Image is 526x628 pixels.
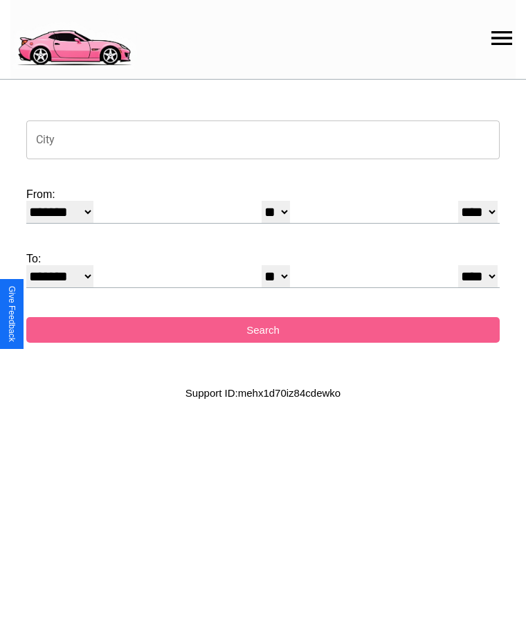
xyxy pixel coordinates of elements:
button: Search [26,317,500,343]
p: Support ID: mehx1d70iz84cdewko [185,384,341,402]
div: Give Feedback [7,286,17,342]
label: From: [26,188,500,201]
img: logo [10,7,137,69]
label: To: [26,253,500,265]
